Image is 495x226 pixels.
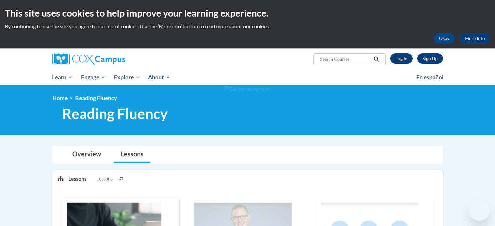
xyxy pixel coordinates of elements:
span: Explore [114,73,140,81]
button: Okay [434,33,455,44]
a: About [144,70,174,85]
span: Reading Fluency [62,105,168,122]
span: About [148,73,170,81]
h2: This site uses cookies to help improve your learning experience. [5,7,490,20]
a: Register [417,53,443,64]
p: Lessons [68,175,87,182]
a: More Info [460,33,490,44]
a: Learn [48,70,77,85]
a: Home [52,95,68,101]
iframe: Button to launch messaging window [469,200,490,221]
a: Engage [77,70,110,85]
a: En español [412,71,448,84]
a: Explore [110,70,144,85]
p: By continuing to use the site you agree to our use of cookies. Use the ‘More info’ button to read... [5,23,490,30]
a: Log In [390,53,413,64]
a: Lessons [114,146,150,163]
img: Cox Campus [52,53,125,65]
span: Reading Fluency [75,95,117,101]
span: Learn [52,73,73,81]
div: Main menu [43,70,453,85]
span: Engage [81,73,105,81]
input: Search Courses [319,55,371,63]
a: Overview [66,146,108,163]
span: Lessons [96,175,113,182]
a: Cox Campus [52,53,176,65]
span: En español [416,74,444,81]
img: Section background [225,86,271,93]
button: Search [371,55,381,63]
